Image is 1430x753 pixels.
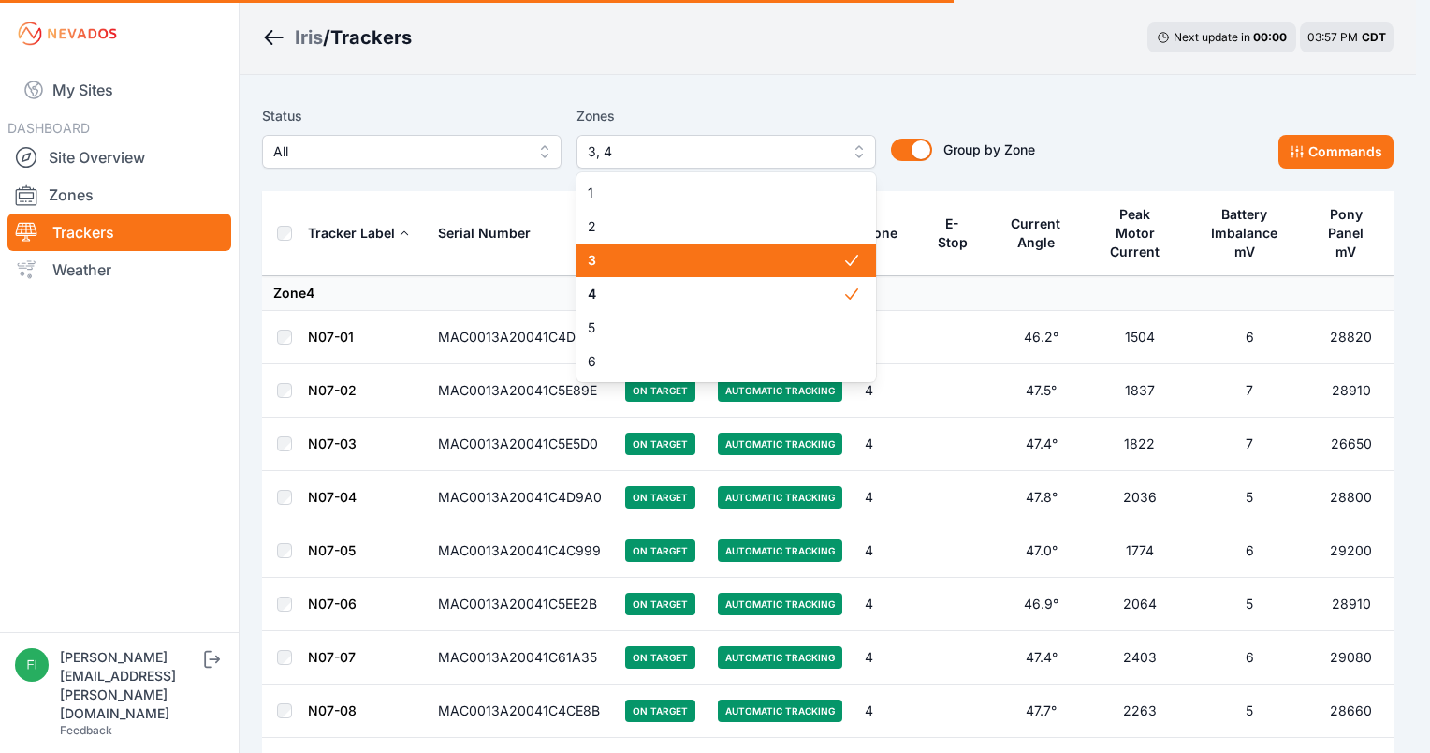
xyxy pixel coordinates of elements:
span: 1 [588,184,842,202]
span: 6 [588,352,842,371]
span: 5 [588,318,842,337]
span: 3, 4 [588,140,839,163]
span: 3 [588,251,842,270]
div: 3, 4 [576,172,876,382]
button: 3, 4 [576,135,876,169]
span: 2 [588,217,842,236]
span: 4 [588,285,842,303]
